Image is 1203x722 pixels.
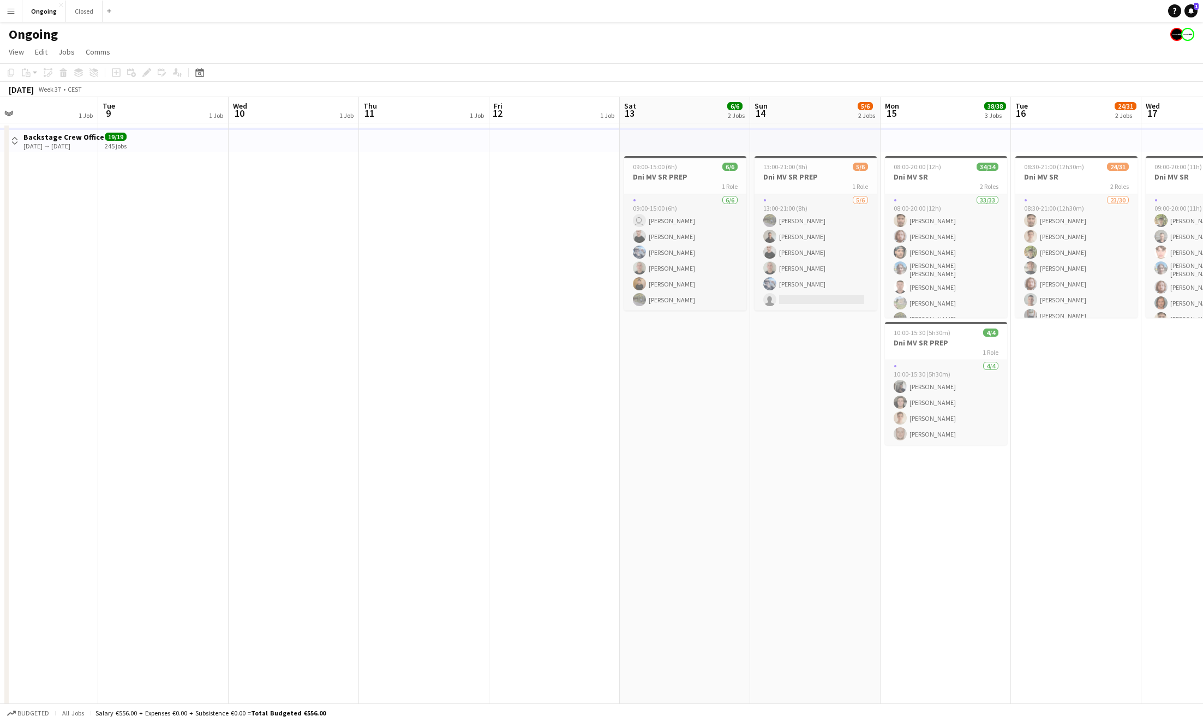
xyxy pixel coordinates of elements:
[1146,101,1160,111] span: Wed
[1194,3,1199,10] span: 1
[54,45,79,59] a: Jobs
[977,163,998,171] span: 34/34
[1154,163,1202,171] span: 09:00-20:00 (11h)
[763,163,807,171] span: 13:00-21:00 (8h)
[983,348,998,356] span: 1 Role
[624,156,746,311] app-job-card: 09:00-15:00 (6h)6/6Dni MV SR PREP1 Role6/609:00-15:00 (6h) [PERSON_NAME][PERSON_NAME][PERSON_NAME...
[755,156,877,311] app-job-card: 13:00-21:00 (8h)5/6Dni MV SR PREP1 Role5/613:00-21:00 (8h)[PERSON_NAME][PERSON_NAME][PERSON_NAME]...
[623,107,636,120] span: 13
[68,85,82,93] div: CEST
[983,329,998,337] span: 4/4
[755,194,877,311] app-card-role: 5/613:00-21:00 (8h)[PERSON_NAME][PERSON_NAME][PERSON_NAME][PERSON_NAME][PERSON_NAME]
[984,102,1006,110] span: 38/38
[60,709,86,717] span: All jobs
[79,111,93,120] div: 1 Job
[894,329,950,337] span: 10:00-15:30 (5h30m)
[1181,28,1194,41] app-user-avatar: Backstage Crew
[624,194,746,311] app-card-role: 6/609:00-15:00 (6h) [PERSON_NAME][PERSON_NAME][PERSON_NAME][PERSON_NAME][PERSON_NAME][PERSON_NAME]
[1144,107,1160,120] span: 17
[1015,172,1138,182] h3: Dni MV SR
[35,47,47,57] span: Edit
[985,111,1006,120] div: 3 Jobs
[23,132,104,142] h3: Backstage Crew Office
[755,172,877,182] h3: Dni MV SR PREP
[1024,163,1084,171] span: 08:30-21:00 (12h30m)
[9,26,58,43] h1: Ongoing
[58,47,75,57] span: Jobs
[103,101,115,111] span: Tue
[470,111,484,120] div: 1 Job
[885,172,1007,182] h3: Dni MV SR
[1015,156,1138,318] app-job-card: 08:30-21:00 (12h30m)24/31Dni MV SR2 Roles23/3008:30-21:00 (12h30m)[PERSON_NAME][PERSON_NAME][PERS...
[233,101,247,111] span: Wed
[1107,163,1129,171] span: 24/31
[209,111,223,120] div: 1 Job
[101,107,115,120] span: 9
[1014,107,1028,120] span: 16
[1110,182,1129,190] span: 2 Roles
[894,163,941,171] span: 08:00-20:00 (12h)
[852,182,868,190] span: 1 Role
[600,111,614,120] div: 1 Job
[980,182,998,190] span: 2 Roles
[363,101,377,111] span: Thu
[9,47,24,57] span: View
[885,322,1007,445] app-job-card: 10:00-15:30 (5h30m)4/4Dni MV SR PREP1 Role4/410:00-15:30 (5h30m)[PERSON_NAME][PERSON_NAME][PERSON...
[1115,102,1136,110] span: 24/31
[624,172,746,182] h3: Dni MV SR PREP
[885,101,899,111] span: Mon
[722,163,738,171] span: 6/6
[36,85,63,93] span: Week 37
[5,707,51,719] button: Budgeted
[81,45,115,59] a: Comms
[727,102,743,110] span: 6/6
[22,1,66,22] button: Ongoing
[1015,194,1138,694] app-card-role: 23/3008:30-21:00 (12h30m)[PERSON_NAME][PERSON_NAME][PERSON_NAME][PERSON_NAME][PERSON_NAME][PERSON...
[1015,101,1028,111] span: Tue
[17,709,49,717] span: Budgeted
[728,111,745,120] div: 2 Jobs
[1170,28,1183,41] app-user-avatar: Crew Manager
[885,338,1007,348] h3: Dni MV SR PREP
[9,84,34,95] div: [DATE]
[1184,4,1198,17] a: 1
[494,101,502,111] span: Fri
[95,709,326,717] div: Salary €556.00 + Expenses €0.00 + Subsistence €0.00 =
[105,141,127,150] div: 245 jobs
[105,133,127,141] span: 19/19
[624,101,636,111] span: Sat
[31,45,52,59] a: Edit
[23,142,104,150] div: [DATE] → [DATE]
[362,107,377,120] span: 11
[251,709,326,717] span: Total Budgeted €556.00
[885,156,1007,318] app-job-card: 08:00-20:00 (12h)34/34Dni MV SR2 Roles33/3308:00-20:00 (12h)[PERSON_NAME][PERSON_NAME][PERSON_NAM...
[633,163,677,171] span: 09:00-15:00 (6h)
[1115,111,1136,120] div: 2 Jobs
[753,107,768,120] span: 14
[755,101,768,111] span: Sun
[858,111,875,120] div: 2 Jobs
[66,1,103,22] button: Closed
[722,182,738,190] span: 1 Role
[231,107,247,120] span: 10
[86,47,110,57] span: Comms
[339,111,354,120] div: 1 Job
[885,360,1007,445] app-card-role: 4/410:00-15:30 (5h30m)[PERSON_NAME][PERSON_NAME][PERSON_NAME][PERSON_NAME]
[4,45,28,59] a: View
[853,163,868,171] span: 5/6
[883,107,899,120] span: 15
[492,107,502,120] span: 12
[858,102,873,110] span: 5/6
